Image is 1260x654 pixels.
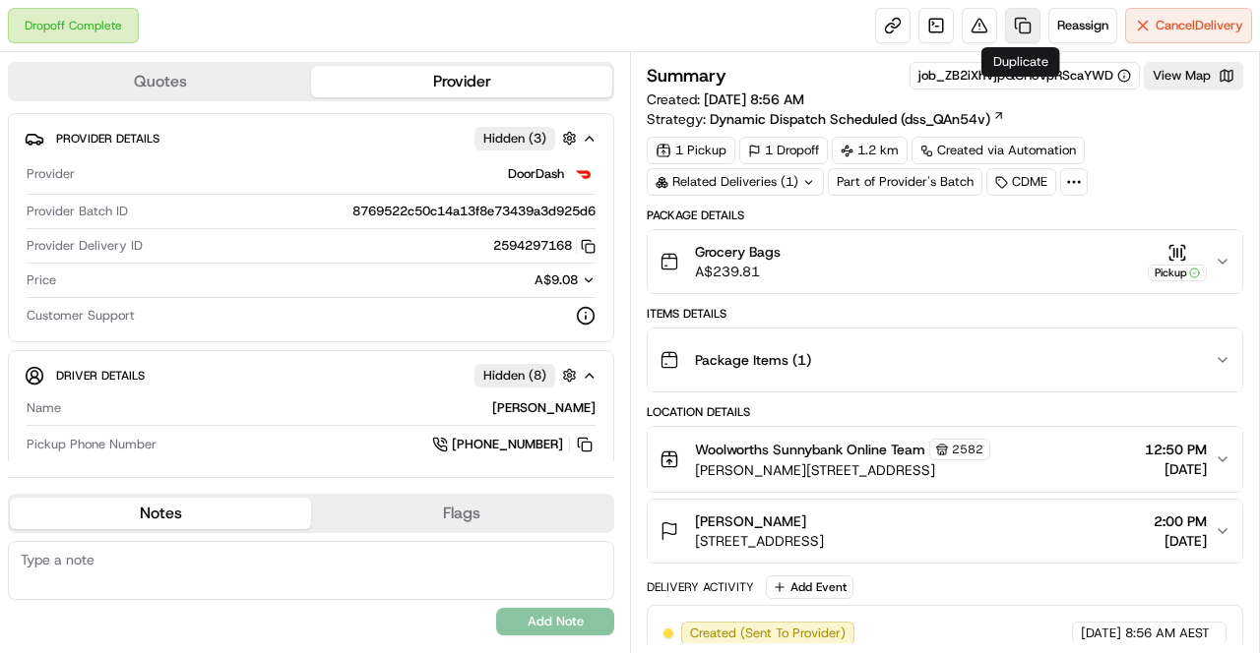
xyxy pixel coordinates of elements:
button: Quotes [10,66,311,97]
div: [PERSON_NAME] [69,399,596,417]
div: Items Details [647,306,1243,322]
span: [DATE] 8:56 AM [704,90,804,108]
span: [PERSON_NAME][STREET_ADDRESS] [695,460,990,480]
span: [DATE] [1154,531,1207,551]
div: Package Details [647,208,1243,223]
span: Price [27,271,56,289]
span: A$239.81 [695,262,781,281]
span: Reassign [1057,17,1108,34]
div: Location Details [647,404,1243,420]
span: [STREET_ADDRESS] [695,531,824,551]
button: Hidden (3) [474,126,582,150]
span: Provider Batch ID [27,203,128,220]
span: Hidden ( 3 ) [483,130,546,148]
button: Flags [311,498,612,529]
a: Created via Automation [912,137,1085,164]
span: Woolworths Sunnybank Online Team [695,440,925,459]
span: Grocery Bags [695,242,781,262]
span: Provider [27,165,75,183]
button: Reassign [1048,8,1117,43]
span: Pickup Phone Number [27,436,157,453]
button: Add Event [766,575,853,599]
h3: Summary [647,67,726,85]
span: Provider Details [56,131,159,147]
div: Related Deliveries (1) [647,168,824,196]
span: 2:00 PM [1154,511,1207,531]
button: View Map [1144,62,1243,89]
span: Name [27,399,61,417]
button: Hidden (8) [474,363,582,387]
a: Dynamic Dispatch Scheduled (dss_QAn54v) [710,109,1005,129]
span: DoorDash [508,165,564,183]
button: job_ZB2iXhVjpQCRoVpRScaYWD [918,67,1131,85]
button: Provider DetailsHidden (3) [25,122,598,154]
button: Notes [10,498,311,529]
span: [DATE] [1145,459,1207,479]
span: 2582 [952,442,983,457]
button: Woolworths Sunnybank Online Team2582[PERSON_NAME][STREET_ADDRESS]12:50 PM[DATE] [648,427,1242,492]
span: [PHONE_NUMBER] [452,436,563,453]
span: [DATE] [1081,624,1121,642]
span: Customer Support [27,307,135,325]
button: Grocery BagsA$239.81Pickup [648,230,1242,293]
span: 8769522c50c14a13f8e73439a3d925d6 [352,203,596,220]
div: 1 Pickup [647,137,735,164]
span: Created (Sent To Provider) [690,624,846,642]
span: Hidden ( 8 ) [483,367,546,385]
div: CDME [986,168,1056,196]
span: Driver Details [56,368,145,384]
button: [PERSON_NAME][STREET_ADDRESS]2:00 PM[DATE] [648,500,1242,563]
span: Provider Delivery ID [27,237,143,255]
span: [PERSON_NAME] [695,511,806,531]
div: Duplicate [981,47,1060,77]
span: A$9.08 [535,271,578,288]
div: Pickup [1148,265,1207,281]
span: 12:50 PM [1145,440,1207,459]
span: Package Items ( 1 ) [695,350,811,370]
button: Package Items (1) [648,328,1242,391]
span: 8:56 AM AEST [1125,624,1210,642]
div: Delivery Activity [647,579,754,595]
span: Dynamic Dispatch Scheduled (dss_QAn54v) [710,109,990,129]
button: A$9.08 [422,271,596,289]
button: CancelDelivery [1125,8,1252,43]
img: doordash_logo_v2.png [572,162,596,186]
button: 2594297168 [493,237,596,255]
div: Strategy: [647,109,1005,129]
a: [PHONE_NUMBER] [432,434,596,455]
button: Pickup [1148,243,1207,281]
button: Driver DetailsHidden (8) [25,359,598,391]
button: Provider [311,66,612,97]
span: Created: [647,89,804,109]
span: Cancel Delivery [1156,17,1243,34]
div: 1 Dropoff [739,137,828,164]
div: 1.2 km [832,137,908,164]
